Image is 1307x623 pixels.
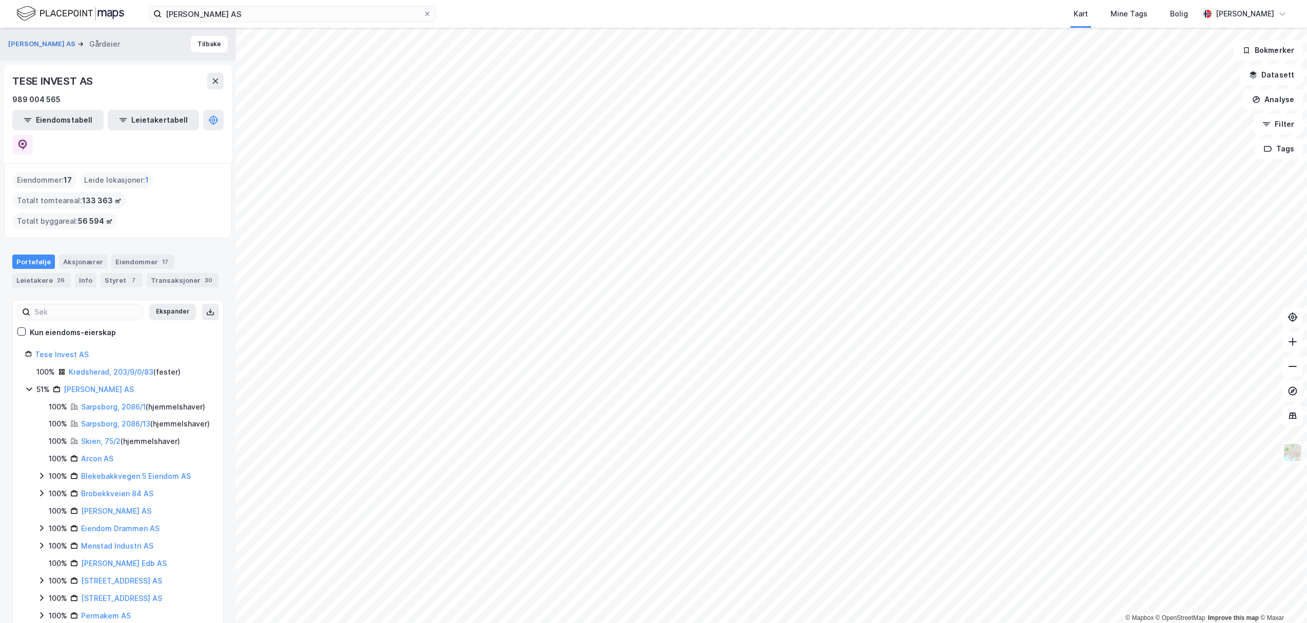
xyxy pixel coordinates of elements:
div: Kontrollprogram for chat [1256,574,1307,623]
a: Eiendom Drammen AS [81,524,160,533]
a: Permakem AS [81,611,131,620]
div: Leide lokasjoner : [80,172,153,188]
div: 30 [203,275,214,285]
div: Totalt byggareal : [13,213,117,229]
div: ( hjemmelshaver ) [81,418,210,430]
iframe: Chat Widget [1256,574,1307,623]
div: [PERSON_NAME] [1216,8,1274,20]
div: Kun eiendoms-eierskap [30,326,116,339]
span: 133 363 ㎡ [82,194,122,207]
div: 26 [55,275,67,285]
div: Eiendommer [111,255,174,269]
div: 7 [128,275,138,285]
div: Eiendommer : [13,172,76,188]
div: TESE INVEST AS [12,73,95,89]
input: Søk på adresse, matrikkel, gårdeiere, leietakere eller personer [162,6,423,22]
div: Mine Tags [1111,8,1147,20]
button: Tags [1255,139,1303,159]
div: Kart [1074,8,1088,20]
a: Mapbox [1125,614,1154,621]
a: Brobekkveien 84 AS [81,489,153,498]
div: 100% [49,505,67,517]
button: [PERSON_NAME] AS [8,39,77,49]
a: Krødsherad, 203/9/0/83 [69,367,153,376]
a: Arcon AS [81,454,113,463]
span: 56 594 ㎡ [78,215,113,227]
img: Z [1283,443,1302,462]
div: 100% [49,592,67,605]
div: Bolig [1170,8,1188,20]
button: Tilbake [191,36,228,52]
a: Blekebakkvegen 5 Eiendom AS [81,472,191,480]
div: 100% [49,435,67,447]
a: [PERSON_NAME] Edb AS [81,559,167,568]
div: Leietakere [12,273,71,287]
div: ( hjemmelshaver ) [81,401,205,413]
img: logo.f888ab2527a4732fd821a326f86c7f29.svg [16,5,124,23]
div: 100% [49,575,67,587]
div: Styret [101,273,143,287]
button: Filter [1254,114,1303,134]
button: Leietakertabell [108,110,199,130]
a: Sarpsborg, 2086/13 [81,419,150,428]
div: 100% [49,401,67,413]
a: [STREET_ADDRESS] AS [81,576,162,585]
button: Eiendomstabell [12,110,104,130]
div: Gårdeier [89,38,120,50]
button: Ekspander [149,304,196,320]
div: Transaksjoner [147,273,219,287]
a: Menstad Industri AS [81,541,153,550]
button: Datasett [1240,65,1303,85]
a: Skien, 75/2 [81,437,121,445]
a: OpenStreetMap [1156,614,1205,621]
a: Sarpsborg, 2086/1 [81,402,146,411]
a: [STREET_ADDRESS] AS [81,594,162,602]
input: Søk [30,304,143,320]
span: 17 [64,174,72,186]
div: Info [75,273,96,287]
span: 1 [145,174,149,186]
div: 17 [160,257,170,267]
button: Bokmerker [1234,40,1303,61]
div: 100% [49,540,67,552]
div: 100% [49,557,67,570]
div: 100% [49,522,67,535]
div: 100% [36,366,55,378]
div: Aksjonærer [59,255,107,269]
a: [PERSON_NAME] AS [64,385,134,394]
div: 100% [49,470,67,482]
a: Improve this map [1208,614,1259,621]
div: ( fester ) [69,366,181,378]
div: ( hjemmelshaver ) [81,435,180,447]
div: 100% [49,488,67,500]
div: 100% [49,418,67,430]
div: 989 004 565 [12,93,61,106]
div: Portefølje [12,255,55,269]
div: 100% [49,453,67,465]
a: Tese Invest AS [35,350,89,359]
button: Analyse [1243,89,1303,110]
a: [PERSON_NAME] AS [81,507,151,515]
div: 100% [49,610,67,622]
div: Totalt tomteareal : [13,192,126,209]
div: 51% [36,383,50,396]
